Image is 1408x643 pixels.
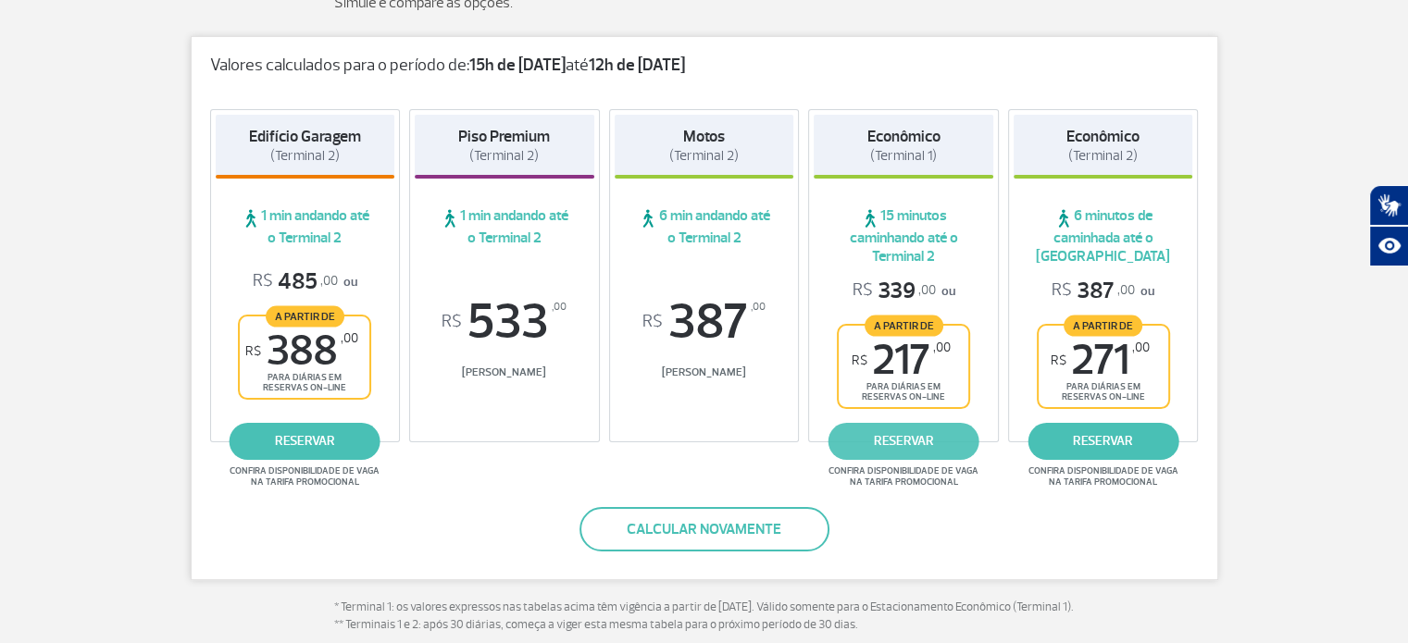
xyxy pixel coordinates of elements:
span: 485 [253,267,338,296]
span: Confira disponibilidade de vaga na tarifa promocional [1026,465,1181,488]
span: 15 minutos caminhando até o Terminal 2 [814,206,993,266]
button: Abrir tradutor de língua de sinais. [1369,185,1408,226]
strong: Econômico [1066,127,1140,146]
sup: ,00 [933,340,951,355]
p: * Terminal 1: os valores expressos nas tabelas acima têm vigência a partir de [DATE]. Válido some... [334,599,1075,635]
span: para diárias em reservas on-line [1054,381,1153,402]
sup: R$ [642,312,663,332]
span: 387 [1052,277,1135,305]
span: (Terminal 2) [1068,147,1138,165]
span: [PERSON_NAME] [415,365,594,379]
span: A partir de [865,315,943,336]
span: 1 min andando até o Terminal 2 [216,206,395,247]
strong: 15h de [DATE] [469,55,566,76]
sup: R$ [245,343,261,359]
span: 6 minutos de caminhada até o [GEOGRAPHIC_DATA] [1014,206,1193,266]
span: A partir de [266,305,344,327]
span: para diárias em reservas on-line [854,381,953,402]
span: 387 [615,297,794,347]
div: Plugin de acessibilidade da Hand Talk. [1369,185,1408,266]
a: reservar [829,423,979,460]
span: (Terminal 1) [870,147,937,165]
sup: ,00 [751,297,766,317]
sup: R$ [1051,352,1066,368]
p: Valores calculados para o período de: até [210,56,1199,76]
span: para diárias em reservas on-line [255,372,354,393]
a: reservar [230,423,380,460]
span: 388 [245,330,358,372]
sup: ,00 [1132,340,1150,355]
span: 339 [853,277,936,305]
sup: ,00 [341,330,358,346]
strong: 12h de [DATE] [589,55,685,76]
strong: Edifício Garagem [249,127,361,146]
strong: Motos [683,127,725,146]
strong: Piso Premium [458,127,550,146]
span: 217 [852,340,951,381]
strong: Econômico [867,127,941,146]
a: reservar [1028,423,1178,460]
span: 533 [415,297,594,347]
span: (Terminal 2) [469,147,539,165]
span: Confira disponibilidade de vaga na tarifa promocional [826,465,981,488]
sup: ,00 [552,297,567,317]
span: 271 [1051,340,1150,381]
span: Confira disponibilidade de vaga na tarifa promocional [227,465,382,488]
sup: R$ [442,312,462,332]
p: ou [853,277,955,305]
span: A partir de [1064,315,1142,336]
p: ou [253,267,357,296]
p: ou [1052,277,1154,305]
span: (Terminal 2) [669,147,739,165]
sup: R$ [852,352,867,368]
span: 6 min andando até o Terminal 2 [615,206,794,247]
span: [PERSON_NAME] [615,365,794,379]
button: Abrir recursos assistivos. [1369,226,1408,266]
span: (Terminal 2) [270,147,340,165]
button: Calcular novamente [579,507,829,551]
span: 1 min andando até o Terminal 2 [415,206,594,247]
